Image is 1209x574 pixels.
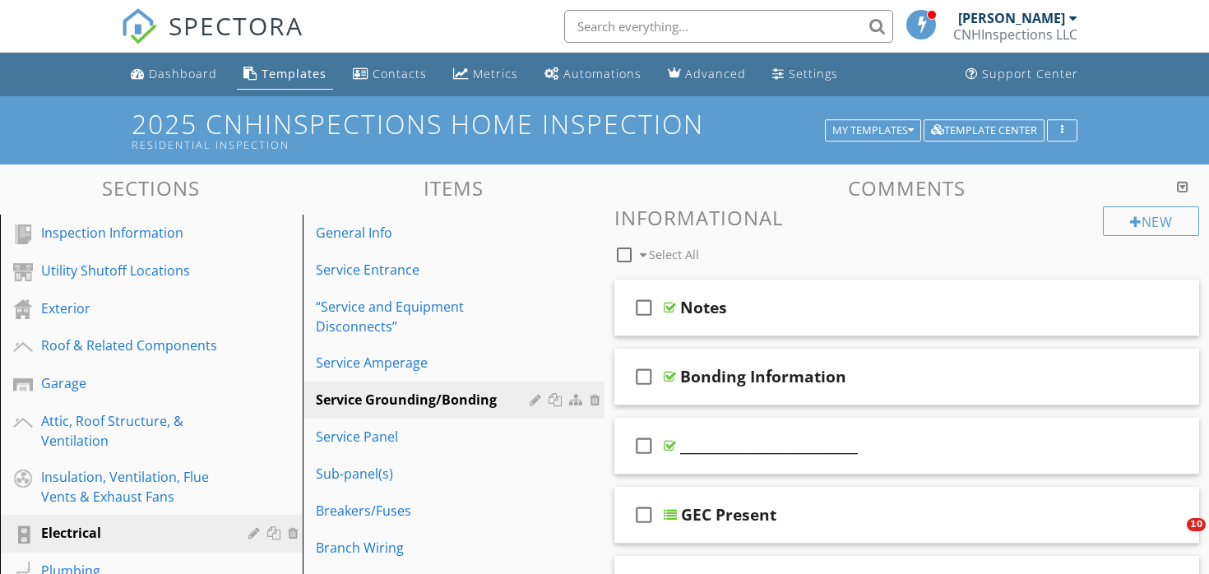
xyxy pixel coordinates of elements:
[316,223,535,243] div: General Info
[316,538,535,558] div: Branch Wiring
[958,10,1065,26] div: [PERSON_NAME]
[169,8,303,43] span: SPECTORA
[41,299,225,318] div: Exterior
[680,436,858,456] div: ___________________________
[924,122,1045,137] a: Template Center
[680,367,846,387] div: Bonding Information
[132,138,831,151] div: Residential Inspection
[832,125,914,137] div: My Templates
[631,288,657,327] i: check_box_outline_blank
[631,357,657,396] i: check_box_outline_blank
[982,66,1078,81] div: Support Center
[614,177,1199,199] h3: Comments
[41,336,225,355] div: Roof & Related Components
[924,119,1045,142] button: Template Center
[789,66,838,81] div: Settings
[41,523,225,543] div: Electrical
[41,223,225,243] div: Inspection Information
[631,426,657,465] i: check_box_outline_blank
[121,8,157,44] img: The Best Home Inspection Software - Spectora
[316,501,535,521] div: Breakers/Fuses
[1153,518,1193,558] iframe: Intercom live chat
[563,66,642,81] div: Automations
[41,261,225,280] div: Utility Shutoff Locations
[41,467,225,507] div: Insulation, Ventilation, Flue Vents & Exhaust Fans
[41,411,225,451] div: Attic, Roof Structure, & Ventilation
[564,10,893,43] input: Search everything...
[681,505,776,525] div: GEC Present
[316,353,535,373] div: Service Amperage
[132,109,1077,151] h1: 2025 CNHInspections Home Inspection
[614,206,1199,229] h3: Informational
[316,427,535,447] div: Service Panel
[316,260,535,280] div: Service Entrance
[447,59,525,90] a: Metrics
[316,464,535,484] div: Sub-panel(s)
[473,66,518,81] div: Metrics
[685,66,746,81] div: Advanced
[766,59,845,90] a: Settings
[680,298,727,317] div: Notes
[959,59,1085,90] a: Support Center
[316,390,535,410] div: Service Grounding/Bonding
[303,177,605,199] h3: Items
[538,59,648,90] a: Automations (Basic)
[1187,518,1206,531] span: 10
[149,66,217,81] div: Dashboard
[41,373,225,393] div: Garage
[1103,206,1199,236] div: New
[124,59,224,90] a: Dashboard
[649,247,699,262] span: Select All
[373,66,427,81] div: Contacts
[237,59,333,90] a: Templates
[316,297,535,336] div: “Service and Equipment Disconnects”
[825,119,921,142] button: My Templates
[953,26,1077,43] div: CNHInspections LLC
[931,125,1037,137] div: Template Center
[262,66,327,81] div: Templates
[631,495,657,535] i: check_box_outline_blank
[661,59,753,90] a: Advanced
[121,22,303,57] a: SPECTORA
[346,59,433,90] a: Contacts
